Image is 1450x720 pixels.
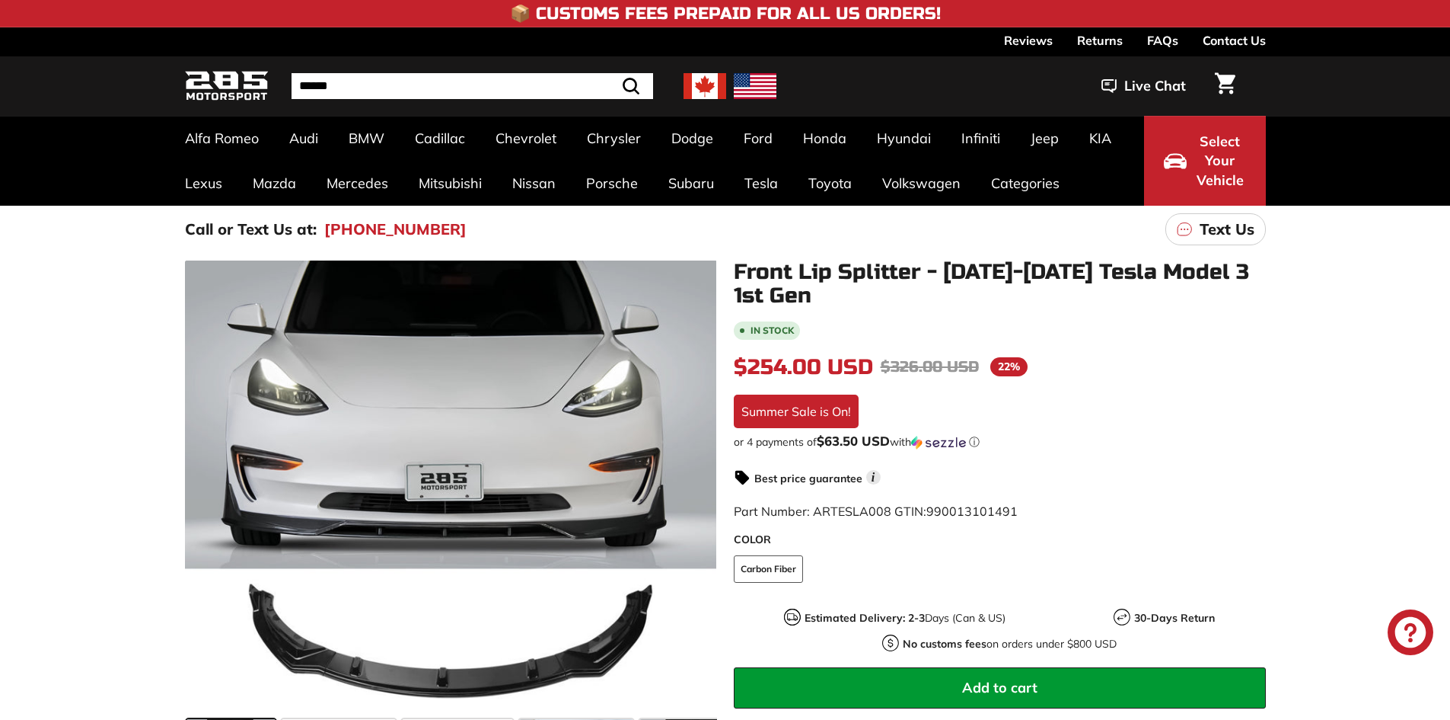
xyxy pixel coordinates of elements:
span: Live Chat [1124,76,1186,96]
a: FAQs [1147,27,1178,53]
p: Text Us [1200,218,1254,241]
img: Logo_285_Motorsport_areodynamics_components [185,69,269,104]
a: Returns [1077,27,1123,53]
strong: Best price guarantee [754,472,862,485]
a: Nissan [497,161,571,206]
label: COLOR [734,532,1266,548]
h4: 📦 Customs Fees Prepaid for All US Orders! [510,5,941,23]
div: or 4 payments of$63.50 USDwithSezzle Click to learn more about Sezzle [734,434,1266,450]
span: Part Number: ARTESLA008 GTIN: [734,504,1018,519]
a: Porsche [571,161,653,206]
a: Mitsubishi [403,161,497,206]
span: 990013101491 [926,504,1018,519]
a: Mazda [237,161,311,206]
div: Summer Sale is On! [734,395,859,428]
a: Reviews [1004,27,1053,53]
p: on orders under $800 USD [903,636,1117,652]
span: i [866,470,881,485]
h1: Front Lip Splitter - [DATE]-[DATE] Tesla Model 3 1st Gen [734,261,1266,308]
a: Audi [274,116,333,161]
a: Dodge [656,116,728,161]
a: Text Us [1165,213,1266,245]
a: [PHONE_NUMBER] [324,218,467,241]
a: Subaru [653,161,729,206]
span: $254.00 USD [734,354,873,380]
a: Jeep [1015,116,1074,161]
a: Ford [728,116,788,161]
strong: 30-Days Return [1134,611,1215,625]
span: 22% [990,357,1028,376]
inbox-online-store-chat: Shopify online store chat [1383,610,1438,659]
a: Tesla [729,161,793,206]
a: Infiniti [946,116,1015,161]
a: KIA [1074,116,1127,161]
a: Cart [1206,60,1244,112]
span: Select Your Vehicle [1194,132,1246,190]
button: Select Your Vehicle [1144,116,1266,206]
strong: Estimated Delivery: 2-3 [805,611,925,625]
a: Chevrolet [480,116,572,161]
a: Cadillac [400,116,480,161]
a: Volkswagen [867,161,976,206]
div: or 4 payments of with [734,434,1266,450]
a: Mercedes [311,161,403,206]
a: Chrysler [572,116,656,161]
button: Add to cart [734,667,1266,709]
button: Live Chat [1082,67,1206,105]
span: $63.50 USD [817,433,890,449]
span: $326.00 USD [881,357,979,376]
a: Contact Us [1203,27,1266,53]
a: BMW [333,116,400,161]
p: Days (Can & US) [805,610,1005,626]
a: Honda [788,116,862,161]
a: Lexus [170,161,237,206]
input: Search [292,73,653,99]
a: Alfa Romeo [170,116,274,161]
b: In stock [750,326,794,335]
a: Hyundai [862,116,946,161]
strong: No customs fees [903,637,986,651]
span: Add to cart [962,679,1037,696]
a: Categories [976,161,1075,206]
p: Call or Text Us at: [185,218,317,241]
img: Sezzle [911,436,966,450]
a: Toyota [793,161,867,206]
